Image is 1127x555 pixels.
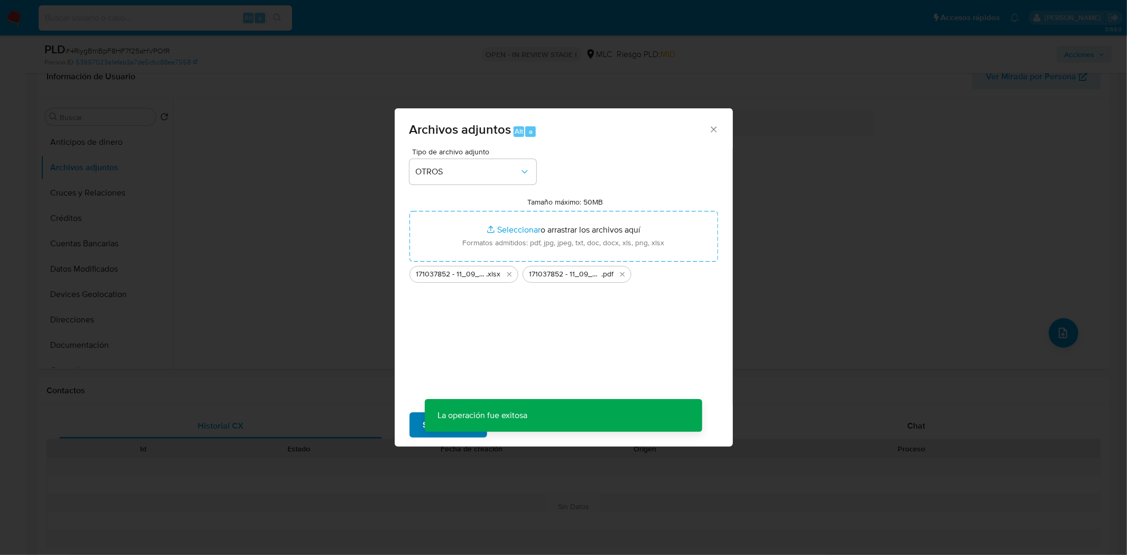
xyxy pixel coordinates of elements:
[602,269,614,280] span: .pdf
[503,268,516,281] button: Eliminar 171037852 - 11_09_2025.xlsx
[409,159,536,184] button: OTROS
[409,262,718,283] ul: Archivos seleccionados
[416,166,519,177] span: OTROS
[529,269,602,280] span: 171037852 - 11_09_2025
[416,269,487,280] span: 171037852 - 11_09_2025
[412,148,539,155] span: Tipo de archivo adjunto
[487,269,501,280] span: .xlsx
[423,413,473,437] span: Subir archivo
[409,412,487,438] button: Subir archivo
[527,197,603,207] label: Tamaño máximo: 50MB
[515,126,523,136] span: Alt
[616,268,629,281] button: Eliminar 171037852 - 11_09_2025.pdf
[505,413,539,437] span: Cancelar
[529,126,533,136] span: a
[425,399,540,432] p: La operación fue exitosa
[709,124,718,134] button: Cerrar
[409,120,511,138] span: Archivos adjuntos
